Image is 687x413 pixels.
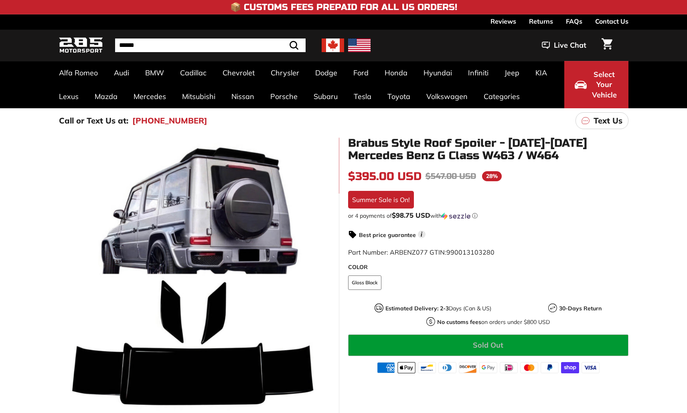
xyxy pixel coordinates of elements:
a: Categories [476,85,528,108]
a: Audi [106,61,137,85]
a: Lexus [51,85,87,108]
div: or 4 payments of$98.75 USDwithSezzle Click to learn more about Sezzle [348,212,628,220]
h4: 📦 Customs Fees Prepaid for All US Orders! [230,2,457,12]
img: google_pay [479,362,497,373]
a: Subaru [306,85,346,108]
p: Call or Text Us at: [59,115,128,127]
span: Part Number: ARBENZ077 GTIN: [348,248,494,256]
p: Days (Can & US) [385,304,491,313]
a: Alfa Romeo [51,61,106,85]
strong: No customs fees [437,318,481,326]
span: i [418,231,426,238]
a: [PHONE_NUMBER] [132,115,207,127]
span: 28% [482,171,502,181]
input: Search [115,38,306,52]
a: Mercedes [126,85,174,108]
span: Sold Out [473,340,503,350]
span: Live Chat [554,40,586,51]
button: Select Your Vehicle [564,61,628,108]
a: Cart [597,32,617,59]
label: COLOR [348,263,628,271]
img: american_express [377,362,395,373]
a: BMW [137,61,172,85]
a: Infiniti [460,61,497,85]
a: Mitsubishi [174,85,223,108]
span: $547.00 USD [426,171,476,181]
div: or 4 payments of with [348,212,628,220]
img: ideal [500,362,518,373]
button: Sold Out [348,334,628,356]
img: discover [459,362,477,373]
a: Honda [377,61,415,85]
a: Hyundai [415,61,460,85]
a: Porsche [262,85,306,108]
a: Mazda [87,85,126,108]
a: Chrysler [263,61,307,85]
button: Live Chat [531,35,597,55]
strong: Best price guarantee [359,231,416,239]
a: Ford [345,61,377,85]
a: KIA [527,61,555,85]
a: Reviews [490,14,516,28]
a: Contact Us [595,14,628,28]
img: Sezzle [442,213,470,220]
a: Cadillac [172,61,215,85]
strong: Estimated Delivery: 2-3 [385,305,449,312]
img: paypal [541,362,559,373]
img: Logo_285_Motorsport_areodynamics_components [59,36,103,55]
h1: Brabus Style Roof Spoiler - [DATE]-[DATE] Mercedes Benz G Class W463 / W464 [348,137,628,162]
p: Text Us [594,115,622,127]
div: Summer Sale is On! [348,191,414,209]
a: Nissan [223,85,262,108]
a: Chevrolet [215,61,263,85]
img: shopify_pay [561,362,579,373]
a: FAQs [566,14,582,28]
img: visa [582,362,600,373]
img: diners_club [438,362,456,373]
a: Toyota [379,85,418,108]
span: $395.00 USD [348,170,422,183]
a: Dodge [307,61,345,85]
img: apple_pay [397,362,415,373]
img: bancontact [418,362,436,373]
a: Tesla [346,85,379,108]
a: Jeep [497,61,527,85]
span: Select Your Vehicle [591,69,618,100]
a: Text Us [576,112,628,129]
span: 990013103280 [446,248,494,256]
span: $98.75 USD [392,211,430,219]
strong: 30-Days Return [559,305,602,312]
a: Returns [529,14,553,28]
a: Volkswagen [418,85,476,108]
img: master [520,362,538,373]
p: on orders under $800 USD [437,318,550,326]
